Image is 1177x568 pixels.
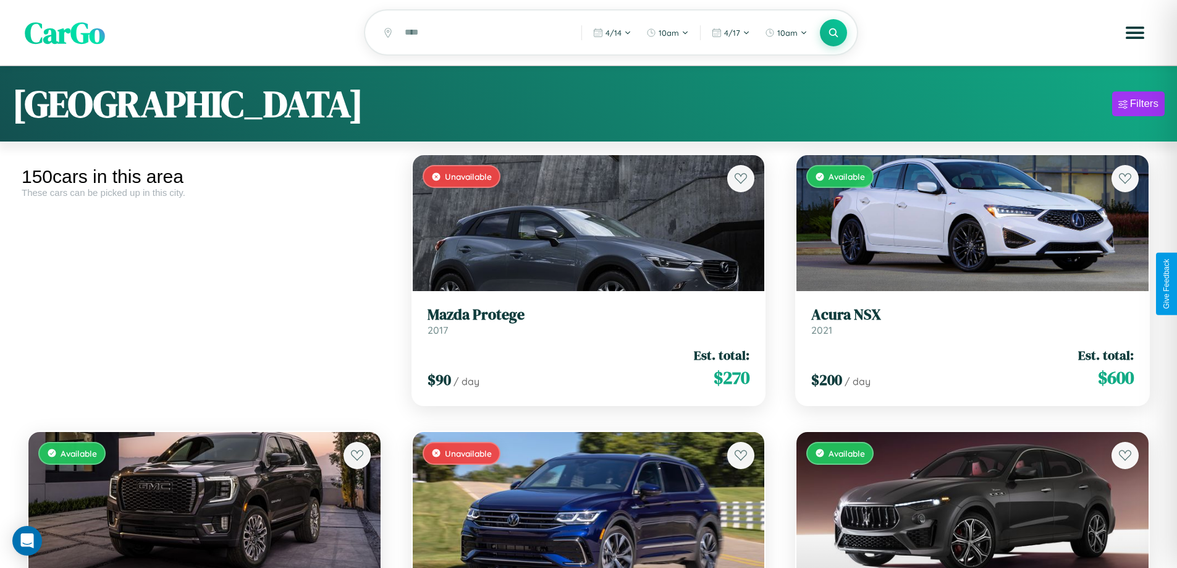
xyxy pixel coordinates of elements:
[829,171,865,182] span: Available
[714,365,749,390] span: $ 270
[605,28,622,38] span: 4 / 14
[694,346,749,364] span: Est. total:
[25,12,105,53] span: CarGo
[1098,365,1134,390] span: $ 600
[811,306,1134,324] h3: Acura NSX
[777,28,798,38] span: 10am
[1162,259,1171,309] div: Give Feedback
[428,324,448,336] span: 2017
[587,23,638,43] button: 4/14
[1112,91,1165,116] button: Filters
[659,28,679,38] span: 10am
[845,375,871,388] span: / day
[759,23,814,43] button: 10am
[428,306,750,324] h3: Mazda Protege
[811,306,1134,336] a: Acura NSX2021
[811,324,832,336] span: 2021
[22,166,387,187] div: 150 cars in this area
[640,23,695,43] button: 10am
[454,375,479,388] span: / day
[829,448,865,459] span: Available
[724,28,740,38] span: 4 / 17
[1130,98,1158,110] div: Filters
[445,171,492,182] span: Unavailable
[12,78,363,129] h1: [GEOGRAPHIC_DATA]
[428,306,750,336] a: Mazda Protege2017
[445,448,492,459] span: Unavailable
[428,370,451,390] span: $ 90
[22,187,387,198] div: These cars can be picked up in this city.
[1118,15,1152,50] button: Open menu
[12,526,42,556] div: Open Intercom Messenger
[61,448,97,459] span: Available
[706,23,756,43] button: 4/17
[811,370,842,390] span: $ 200
[1078,346,1134,364] span: Est. total:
